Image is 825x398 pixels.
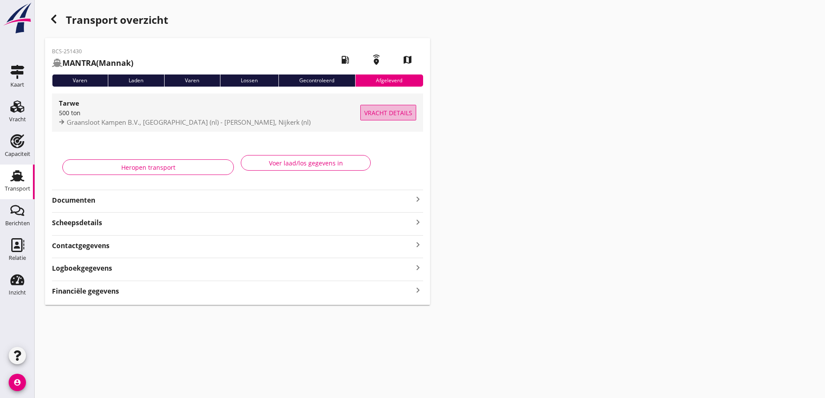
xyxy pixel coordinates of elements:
[355,74,423,87] div: Afgeleverd
[413,285,423,296] i: keyboard_arrow_right
[70,163,226,172] div: Heropen transport
[2,2,33,34] img: logo-small.a267ee39.svg
[395,48,420,72] i: map
[5,186,30,191] div: Transport
[5,151,30,157] div: Capaciteit
[9,290,26,295] div: Inzicht
[413,262,423,273] i: keyboard_arrow_right
[52,286,119,296] strong: Financiële gegevens
[9,116,26,122] div: Vracht
[333,48,357,72] i: local_gas_station
[364,48,388,72] i: emergency_share
[52,241,110,251] strong: Contactgegevens
[59,108,360,117] div: 500 ton
[52,74,108,87] div: Varen
[52,195,413,205] strong: Documenten
[364,108,412,117] span: Vracht details
[248,159,363,168] div: Voer laad/los gegevens in
[413,216,423,228] i: keyboard_arrow_right
[413,239,423,251] i: keyboard_arrow_right
[413,194,423,204] i: keyboard_arrow_right
[62,58,96,68] strong: MANTRA
[52,218,102,228] strong: Scheepsdetails
[52,94,423,132] a: Tarwe500 tonGraansloot Kampen B.V., [GEOGRAPHIC_DATA] (nl) - [PERSON_NAME], Nijkerk (nl)Vracht de...
[59,99,79,107] strong: Tarwe
[108,74,164,87] div: Laden
[360,105,416,120] button: Vracht details
[52,263,112,273] strong: Logboekgegevens
[52,57,133,69] h2: (Mannak)
[5,220,30,226] div: Berichten
[164,74,220,87] div: Varen
[278,74,355,87] div: Gecontroleerd
[10,82,24,87] div: Kaart
[52,48,133,55] p: BCS-251430
[67,118,311,126] span: Graansloot Kampen B.V., [GEOGRAPHIC_DATA] (nl) - [PERSON_NAME], Nijkerk (nl)
[220,74,278,87] div: Lossen
[62,159,234,175] button: Heropen transport
[45,10,430,31] div: Transport overzicht
[9,255,26,261] div: Relatie
[241,155,371,171] button: Voer laad/los gegevens in
[9,374,26,391] i: account_circle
